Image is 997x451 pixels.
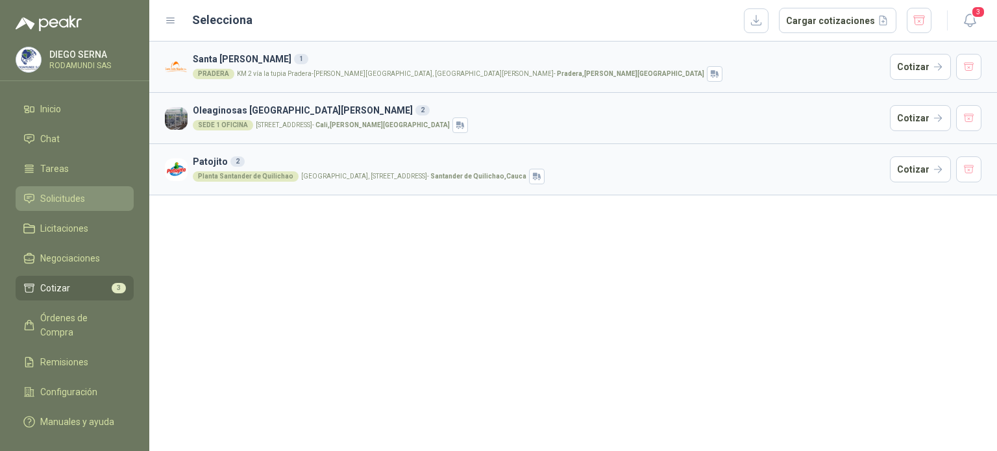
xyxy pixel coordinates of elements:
span: 3 [971,6,985,18]
img: Company Logo [16,47,41,72]
span: Configuración [40,385,97,399]
button: Cotizar [890,105,951,131]
div: PRADERA [193,69,234,79]
strong: Santander de Quilichao , Cauca [430,173,526,180]
a: Manuales y ayuda [16,409,134,434]
a: Tareas [16,156,134,181]
span: Chat [40,132,60,146]
span: Cotizar [40,281,70,295]
div: Planta Santander de Quilichao [193,171,299,182]
div: 2 [415,105,430,116]
div: 2 [230,156,245,167]
p: RODAMUNDI SAS [49,62,130,69]
strong: Pradera , [PERSON_NAME][GEOGRAPHIC_DATA] [557,70,704,77]
h3: Oleaginosas [GEOGRAPHIC_DATA][PERSON_NAME] [193,103,885,117]
button: 3 [958,9,981,32]
h3: Santa [PERSON_NAME] [193,52,885,66]
a: Licitaciones [16,216,134,241]
img: Logo peakr [16,16,82,31]
a: Configuración [16,380,134,404]
a: Cotizar3 [16,276,134,300]
span: Inicio [40,102,61,116]
span: Órdenes de Compra [40,311,121,339]
div: 1 [294,54,308,64]
img: Company Logo [165,107,188,130]
span: Tareas [40,162,69,176]
span: Licitaciones [40,221,88,236]
a: Inicio [16,97,134,121]
a: Órdenes de Compra [16,306,134,345]
p: [GEOGRAPHIC_DATA], [STREET_ADDRESS] - [301,173,526,180]
p: KM 2 vía la tupia Pradera-[PERSON_NAME][GEOGRAPHIC_DATA], [GEOGRAPHIC_DATA][PERSON_NAME] - [237,71,704,77]
p: [STREET_ADDRESS] - [256,122,450,128]
div: SEDE 1 OFICINA [193,120,253,130]
span: 3 [112,283,126,293]
a: Chat [16,127,134,151]
a: Solicitudes [16,186,134,211]
button: Cotizar [890,156,951,182]
a: Remisiones [16,350,134,374]
span: Negociaciones [40,251,100,265]
a: Negociaciones [16,246,134,271]
button: Cotizar [890,54,951,80]
h3: Patojito [193,154,885,169]
span: Remisiones [40,355,88,369]
button: Cargar cotizaciones [779,8,896,34]
img: Company Logo [165,56,188,79]
strong: Cali , [PERSON_NAME][GEOGRAPHIC_DATA] [315,121,450,128]
h2: Selecciona [192,11,252,29]
img: Company Logo [165,158,188,181]
span: Manuales y ayuda [40,415,114,429]
p: DIEGO SERNA [49,50,130,59]
span: Solicitudes [40,191,85,206]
